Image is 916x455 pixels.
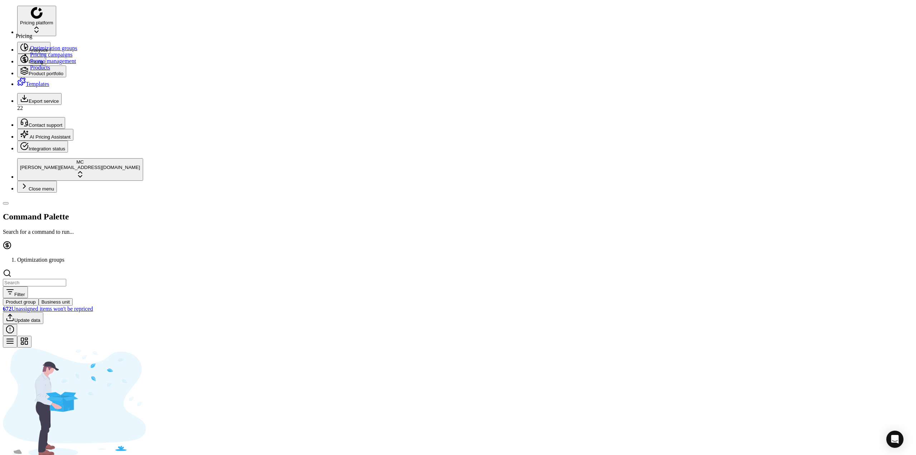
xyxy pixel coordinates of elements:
[17,117,65,129] button: Contact support
[3,306,11,312] strong: 672
[17,129,73,141] button: AI Pricing Assistant
[76,159,84,165] span: MC
[886,431,903,448] div: Open Intercom Messenger
[20,165,59,170] span: [PERSON_NAME]
[39,298,73,306] button: Business unit
[30,58,76,64] a: Promo management
[11,306,93,312] span: Unassigned items won't be repriced
[3,279,66,286] input: Search
[3,212,913,222] h2: Command Palette
[29,134,70,140] span: AI Pricing Assistant
[3,202,9,204] button: Toggle Sidebar
[17,93,62,105] button: Export service
[3,286,28,298] button: Filter
[30,52,73,58] a: Pricing campaigns
[17,181,57,193] button: Close menu
[17,257,64,263] span: Optimization groups
[26,81,49,87] span: Templates
[20,20,53,25] span: Pricing platform
[17,81,49,87] a: Templates
[3,298,39,306] button: Product group
[3,312,43,324] button: Update data
[59,165,140,170] span: [EMAIL_ADDRESS][DOMAIN_NAME]
[17,141,68,153] button: Integration status
[3,306,913,312] a: 672Unassigned items won't be repriced
[29,122,62,128] span: Contact support
[30,45,77,51] a: Optimization groups
[16,33,32,39] span: Pricing
[29,146,65,151] span: Integration status
[17,105,913,111] div: 22
[29,98,59,104] span: Export service
[17,158,143,181] button: MC[PERSON_NAME][EMAIL_ADDRESS][DOMAIN_NAME]
[30,64,50,71] a: Products
[17,6,56,36] button: Pricing platform
[29,186,54,192] span: Close menu
[3,229,913,235] p: Search for a command to run...
[3,257,913,263] nav: breadcrumb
